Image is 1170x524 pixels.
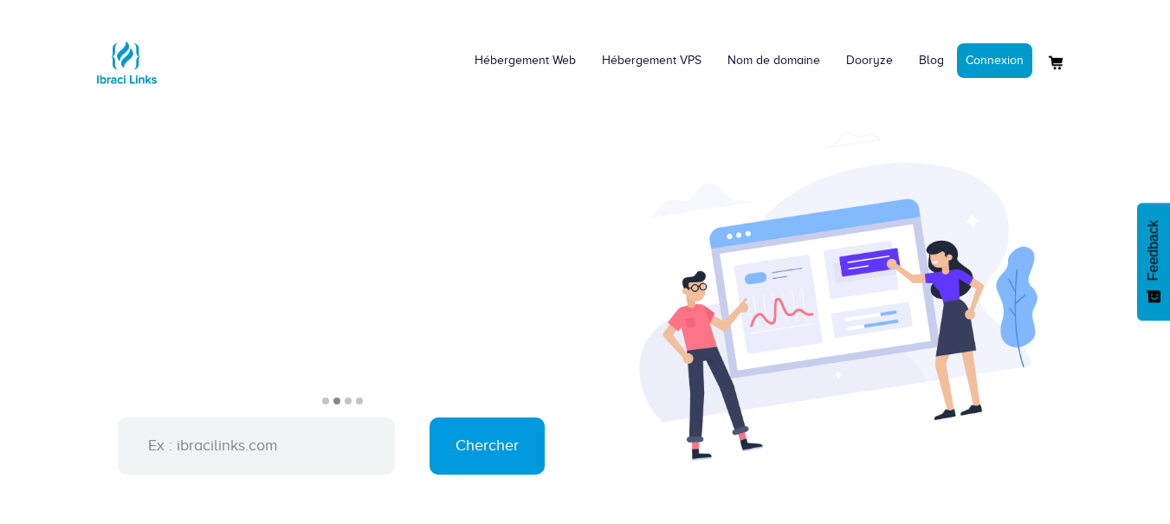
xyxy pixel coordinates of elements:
[906,35,957,87] a: Blog
[1137,203,1170,320] button: Feedback - Afficher l’enquête
[430,417,545,475] input: Chercher
[92,13,161,97] a: Logo Ibraci Links
[833,35,906,87] a: Dooryze
[957,43,1032,78] a: Connexion
[462,35,589,87] a: Hébergement Web
[1146,220,1161,281] span: Feedback
[118,417,395,475] input: Ex : ibracilinks.com
[714,35,833,87] a: Nom de domaine
[92,28,161,97] img: Logo Ibraci Links
[589,35,714,87] a: Hébergement VPS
